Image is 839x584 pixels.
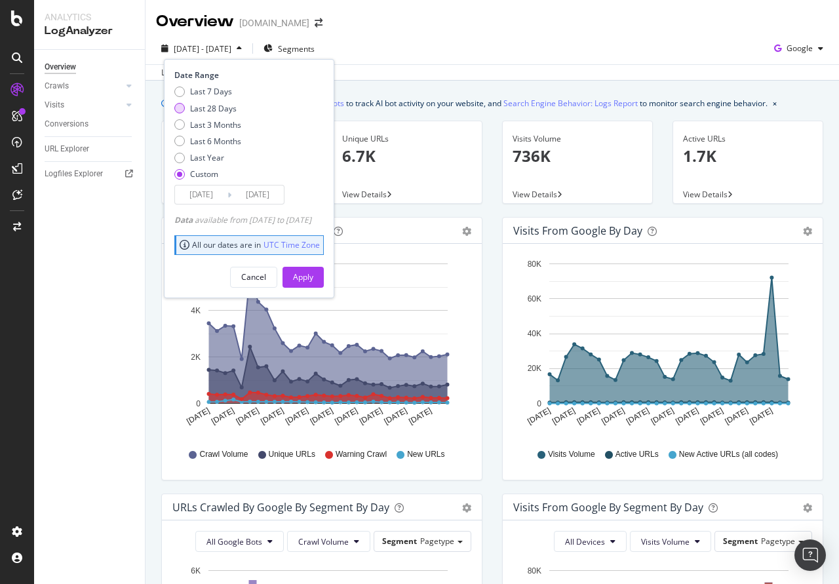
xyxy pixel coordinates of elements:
div: Crawls [45,79,69,93]
span: Google [787,43,813,54]
div: info banner [161,96,823,110]
div: available from [DATE] to [DATE] [174,214,311,225]
span: Active URLs [615,449,659,460]
div: Conversions [45,117,88,131]
div: Overview [45,60,76,74]
div: Last 3 Months [190,119,241,130]
text: 20K [528,364,541,374]
div: Visits Volume [513,133,642,145]
svg: A chart. [172,254,471,437]
span: View Details [342,189,387,200]
p: 6.7K [342,145,472,167]
text: [DATE] [383,406,409,426]
span: Visits Volume [641,536,690,547]
div: URLs Crawled by Google By Segment By Day [172,501,389,514]
text: [DATE] [284,406,310,426]
div: Visits from Google By Segment By Day [513,501,703,514]
text: [DATE] [724,406,750,426]
text: [DATE] [333,406,359,426]
span: Segment [382,535,417,547]
text: 60K [528,294,541,303]
div: Last Year [174,152,241,163]
a: Visits [45,98,123,112]
span: Warning Crawl [336,449,387,460]
input: End Date [231,185,284,204]
div: Unique URLs [342,133,472,145]
span: View Details [513,189,557,200]
text: [DATE] [748,406,774,426]
div: arrow-right-arrow-left [315,18,322,28]
div: gear [462,503,471,513]
button: Google [769,38,829,59]
div: Custom [190,168,218,180]
text: 80K [528,260,541,269]
a: Logfiles Explorer [45,167,136,181]
text: [DATE] [699,406,725,426]
button: Cancel [230,267,277,288]
button: Segments [258,38,320,59]
text: 6K [191,566,201,575]
button: All Devices [554,531,627,552]
span: Unique URLs [269,449,315,460]
button: [DATE] - [DATE] [156,38,247,59]
div: Logfiles Explorer [45,167,103,181]
div: Last Year [190,152,224,163]
text: 2K [191,353,201,362]
text: [DATE] [551,406,577,426]
text: [DATE] [650,406,676,426]
div: Last 7 Days [190,86,232,97]
a: URL Explorer [45,142,136,156]
a: Conversions [45,117,136,131]
span: Pagetype [761,535,795,547]
span: Segment [723,535,758,547]
div: Date Range [174,69,321,81]
div: Last 3 Months [174,119,241,130]
div: Apply [293,271,313,282]
text: [DATE] [526,406,552,426]
text: [DATE] [576,406,602,426]
div: URL Explorer [45,142,89,156]
div: Open Intercom Messenger [794,539,826,571]
span: View Details [683,189,728,200]
text: [DATE] [235,406,261,426]
span: Pagetype [420,535,454,547]
div: Overview [156,10,234,33]
text: [DATE] [407,406,433,426]
div: gear [462,227,471,236]
text: [DATE] [259,406,285,426]
div: All our dates are in [180,239,320,250]
input: Start Date [175,185,227,204]
svg: A chart. [513,254,812,437]
button: Visits Volume [630,531,711,552]
div: Last 7 Days [174,86,241,97]
div: We introduced 2 new report templates: to track AI bot activity on your website, and to monitor se... [174,96,768,110]
span: All Devices [565,536,605,547]
span: Crawl Volume [298,536,349,547]
div: LogAnalyzer [45,24,134,39]
div: Cancel [241,271,266,282]
span: Segments [278,43,315,54]
div: Visits [45,98,64,112]
div: Last 6 Months [174,136,241,147]
text: [DATE] [210,406,236,426]
button: Apply [283,267,324,288]
span: New URLs [407,449,444,460]
div: gear [803,503,812,513]
text: [DATE] [358,406,384,426]
text: 0 [537,399,541,408]
text: 80K [528,566,541,575]
button: Crawl Volume [287,531,370,552]
button: All Google Bots [195,531,284,552]
span: Data [174,214,195,225]
text: [DATE] [600,406,626,426]
text: [DATE] [185,406,211,426]
span: [DATE] - [DATE] [174,43,231,54]
div: Last 28 Days [190,103,237,114]
span: Crawl Volume [199,449,248,460]
p: 1.7K [683,145,813,167]
div: Visits from Google by day [513,224,642,237]
div: Last update [161,67,233,79]
text: 4K [191,306,201,315]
